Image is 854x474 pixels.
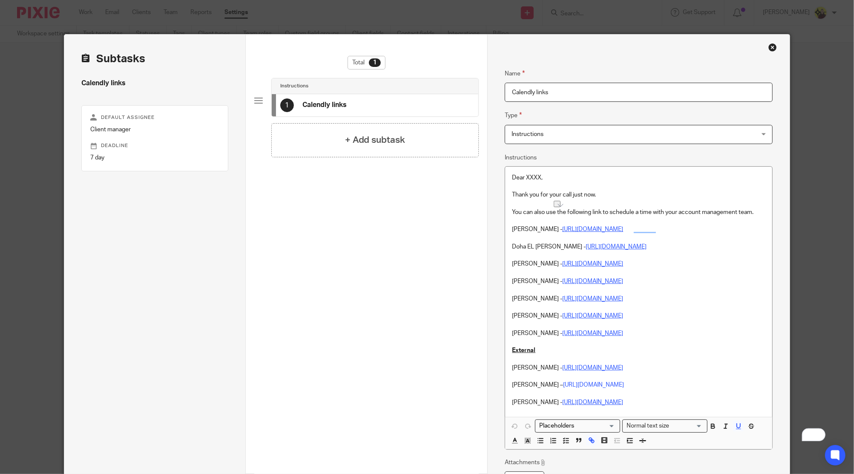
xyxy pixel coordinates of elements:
[512,208,765,217] p: You can also use the following link to schedule a time with your account management team.
[505,69,525,78] label: Name
[90,153,219,162] p: 7 day
[512,381,765,389] p: [PERSON_NAME] –
[512,243,765,251] p: Doha EL [PERSON_NAME] -
[562,399,623,405] a: [URL][DOMAIN_NAME]
[512,329,765,338] p: [PERSON_NAME] -
[512,312,765,320] p: [PERSON_NAME] -
[512,260,765,268] p: [PERSON_NAME] -
[81,79,228,88] h4: Calendly links
[512,277,765,286] p: [PERSON_NAME] -
[348,56,385,69] div: Total
[369,58,381,67] div: 1
[535,419,620,433] div: Search for option
[90,125,219,134] p: Client manager
[562,313,623,319] a: [URL][DOMAIN_NAME]
[505,153,537,162] label: Instructions
[622,419,707,433] div: Search for option
[563,382,624,388] a: [URL][DOMAIN_NAME]
[81,52,145,66] h2: Subtasks
[505,458,546,467] p: Attachments
[586,244,647,250] a: [URL][DOMAIN_NAME]
[562,330,623,336] a: [URL][DOMAIN_NAME]
[512,295,765,303] p: [PERSON_NAME] -
[280,83,308,90] h4: Instructions
[562,365,623,371] a: [URL][DOMAIN_NAME]
[345,133,405,147] h4: + Add subtask
[512,364,765,372] p: [PERSON_NAME] -
[562,261,623,267] a: [URL][DOMAIN_NAME]
[622,419,707,433] div: Text styles
[624,422,671,431] span: Normal text size
[562,278,623,284] a: [URL][DOMAIN_NAME]
[562,226,623,232] a: [URL][DOMAIN_NAME]
[512,347,535,353] u: External
[512,398,765,407] p: [PERSON_NAME] -
[90,114,219,121] p: Default assignee
[535,419,620,433] div: Placeholders
[505,110,522,120] label: Type
[280,98,294,112] div: 1
[512,191,765,199] p: Thank you for your call just now.
[505,167,772,417] div: To enrich screen reader interactions, please activate Accessibility in Grammarly extension settings
[536,422,615,431] input: Search for option
[302,101,347,110] h4: Calendly links
[768,43,777,52] div: Close this dialog window
[90,142,219,149] p: Deadline
[562,296,623,302] a: [URL][DOMAIN_NAME]
[512,225,765,234] p: [PERSON_NAME] -
[672,422,702,431] input: Search for option
[512,173,765,182] p: Dear XXXX,
[512,131,543,137] span: Instructions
